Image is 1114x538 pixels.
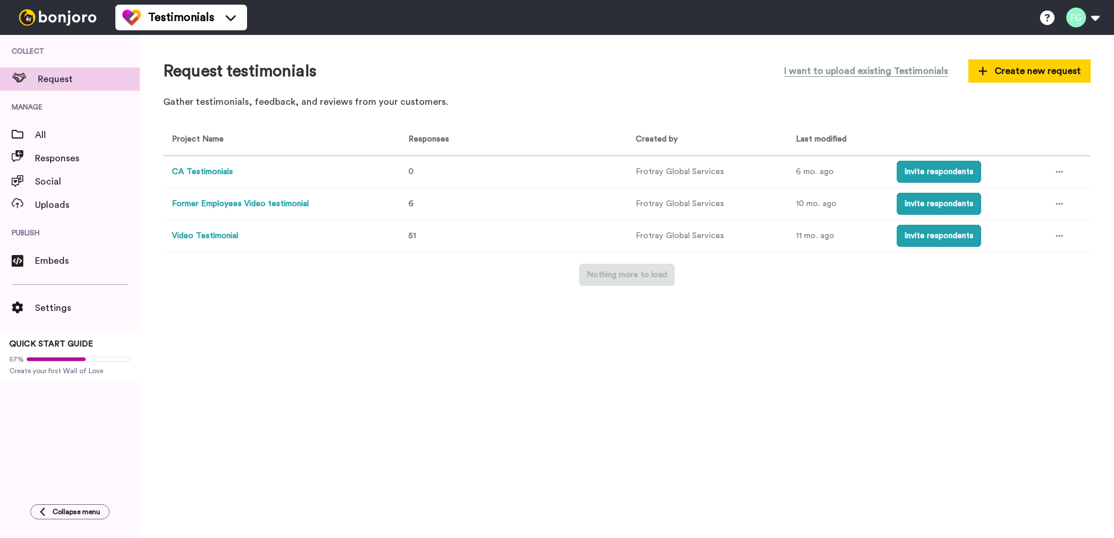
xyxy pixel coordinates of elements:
[52,507,100,516] span: Collapse menu
[404,135,449,143] span: Responses
[787,220,888,252] td: 11 mo. ago
[163,95,1091,109] p: Gather testimonials, feedback, and reviews from your customers.
[897,225,981,247] button: Invite respondents
[408,232,416,240] span: 51
[122,8,141,27] img: tm-color.svg
[579,264,675,286] button: Nothing more to load
[897,193,981,215] button: Invite respondents
[35,128,140,142] span: All
[9,355,24,364] span: 57%
[968,59,1091,83] button: Create new request
[35,151,140,165] span: Responses
[163,62,316,80] h1: Request testimonials
[978,64,1081,78] span: Create new request
[627,220,787,252] td: Frotray Global Services
[38,72,140,86] span: Request
[148,9,214,26] span: Testimonials
[9,340,93,348] span: QUICK START GUIDE
[35,198,140,212] span: Uploads
[163,124,395,156] th: Project Name
[408,168,414,176] span: 0
[627,124,787,156] th: Created by
[35,175,140,189] span: Social
[408,200,414,208] span: 6
[30,504,110,519] button: Collapse menu
[627,188,787,220] td: Frotray Global Services
[172,230,238,242] button: Video Testimonial
[627,156,787,188] td: Frotray Global Services
[9,366,131,376] span: Create your first Wall of Love
[775,58,957,84] button: I want to upload existing Testimonials
[787,124,888,156] th: Last modified
[787,188,888,220] td: 10 mo. ago
[784,64,948,78] span: I want to upload existing Testimonials
[35,301,140,315] span: Settings
[35,254,140,268] span: Embeds
[787,156,888,188] td: 6 mo. ago
[172,166,233,178] button: CA Testimonials
[14,9,101,26] img: bj-logo-header-white.svg
[897,161,981,183] button: Invite respondents
[172,198,309,210] button: Former Employees Video testimonial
